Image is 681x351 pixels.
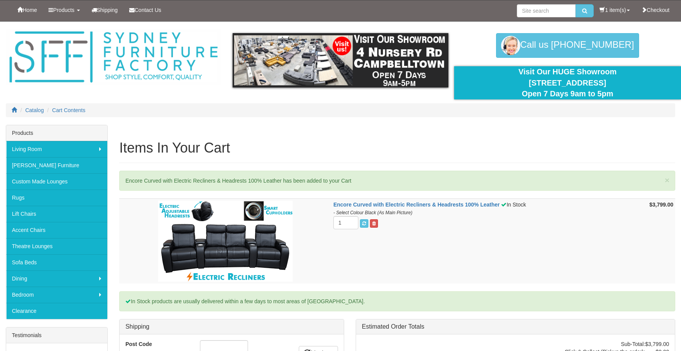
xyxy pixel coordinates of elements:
a: Rugs [6,190,107,206]
i: - Select Colour Black (As Main Picture) [333,210,413,215]
h1: Items In Your Cart [119,140,675,156]
td: $3,799.00 [645,340,669,348]
img: Encore Curved with Electric Recliners & Headrests 100% Leather [158,201,293,282]
td: Sub-Total: [564,340,645,348]
td: In Stock [331,199,633,284]
a: Catalog [25,107,44,113]
h3: Estimated Order Totals [362,323,669,330]
button: × [665,176,669,184]
div: Visit Our HUGE Showroom [STREET_ADDRESS] Open 7 Days 9am to 5pm [460,66,675,99]
a: 1 item(s) [594,0,635,20]
span: Home [23,7,37,13]
a: Products [43,0,85,20]
div: Encore Curved with Electric Recliners & Headrests 100% Leather has been added to your Cart [119,171,675,191]
strong: $3,799.00 [649,202,673,208]
div: In Stock products are usually delivered within a few days to most areas of [GEOGRAPHIC_DATA]. [119,291,675,311]
a: Shipping [86,0,124,20]
a: Contact Us [123,0,167,20]
a: Sofa Beds [6,254,107,270]
a: Clearance [6,303,107,319]
a: Bedroom [6,287,107,303]
div: Testimonials [6,327,107,343]
a: Encore Curved with Electric Recliners & Headrests 100% Leather [333,202,500,208]
a: [PERSON_NAME] Furniture [6,157,107,173]
span: Shipping [97,7,118,13]
div: Products [6,125,107,141]
span: Products [53,7,74,13]
a: Home [12,0,43,20]
label: Post Code [120,340,194,348]
a: Cart Contents [52,107,85,113]
input: Site search [517,4,576,17]
img: Sydney Furniture Factory [6,29,221,85]
a: Living Room [6,141,107,157]
a: Dining [6,270,107,287]
h3: Shipping [125,323,338,330]
a: Lift Chairs [6,206,107,222]
img: showroom.gif [233,33,448,87]
a: Accent Chairs [6,222,107,238]
span: Contact Us [135,7,161,13]
a: Theatre Lounges [6,238,107,254]
a: Custom Made Lounges [6,173,107,190]
a: Checkout [636,0,675,20]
